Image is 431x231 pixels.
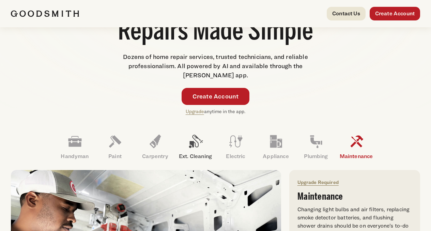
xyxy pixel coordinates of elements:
p: Maintenance [336,152,376,160]
p: Electric [216,152,256,160]
a: Upgrade Required [297,179,339,185]
a: Carpentry [135,129,175,165]
a: Contact Us [327,7,366,20]
p: Ext. Cleaning [175,152,216,160]
p: anytime in the app. [186,108,246,115]
a: Electric [216,129,256,165]
h3: Maintenance [297,192,412,201]
a: Upgrade [186,108,204,114]
p: Carpentry [135,152,175,160]
a: Create Account [182,88,250,105]
span: Dozens of home repair services, trusted technicians, and reliable professionalism. All powered by... [123,53,308,79]
a: Maintenance [336,129,376,165]
a: Appliance [256,129,296,165]
img: Goodsmith [11,10,79,17]
a: Create Account [370,7,420,20]
a: Plumbing [296,129,336,165]
p: Paint [95,152,135,160]
a: Ext. Cleaning [175,129,216,165]
p: Handyman [55,152,95,160]
p: Appliance [256,152,296,160]
a: Paint [95,129,135,165]
a: Handyman [55,129,95,165]
p: Plumbing [296,152,336,160]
